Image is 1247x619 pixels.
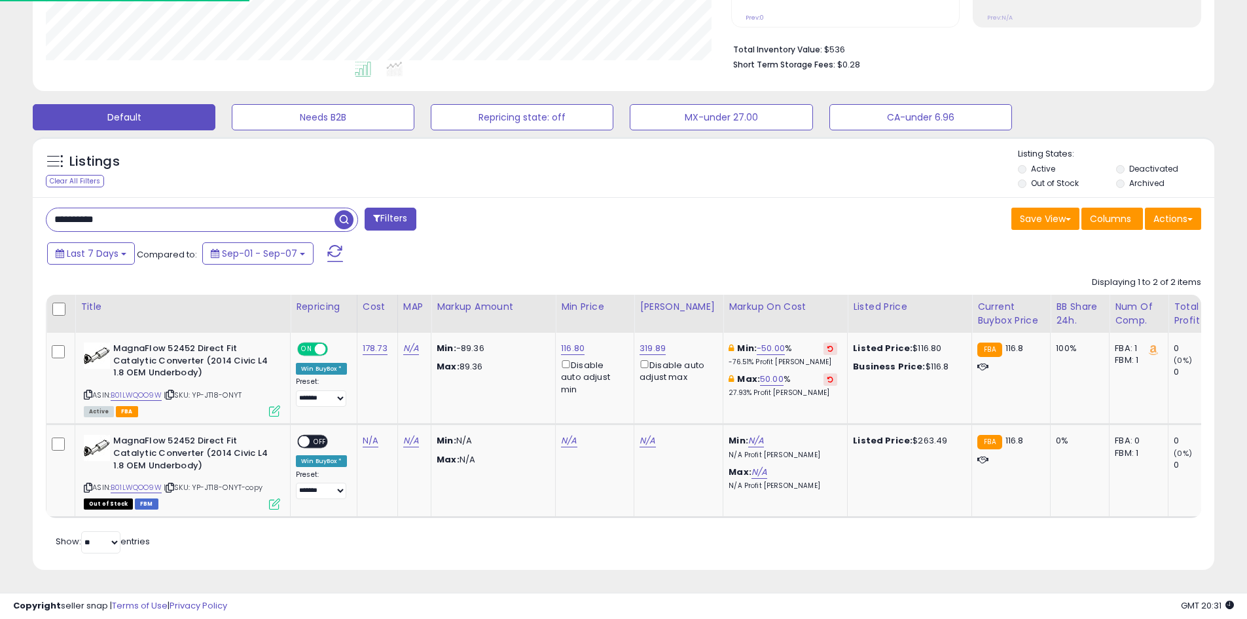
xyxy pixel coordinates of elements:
div: Preset: [296,470,347,500]
a: 319.89 [640,342,666,355]
p: 89.36 [437,361,545,373]
small: FBA [977,343,1002,357]
div: BB Share 24h. [1056,300,1104,328]
div: ASIN: [84,343,280,415]
label: Out of Stock [1031,178,1079,189]
span: Last 7 Days [67,247,118,260]
span: Columns [1090,212,1131,225]
label: Archived [1129,178,1165,189]
div: Min Price [561,300,628,314]
div: 0 [1174,366,1227,378]
strong: Min: [437,342,456,354]
b: Min: [729,434,748,447]
a: B01LWQOO9W [111,390,162,401]
button: Actions [1145,208,1201,230]
small: Prev: 0 [746,14,764,22]
strong: Max: [437,360,460,373]
label: Deactivated [1129,163,1178,174]
div: $116.8 [853,361,962,373]
small: Prev: N/A [987,14,1013,22]
div: Displaying 1 to 2 of 2 items [1092,276,1201,289]
small: (0%) [1174,448,1192,459]
button: Last 7 Days [47,242,135,265]
button: Repricing state: off [431,104,613,130]
b: Listed Price: [853,434,913,447]
a: 178.73 [363,342,388,355]
label: Active [1031,163,1055,174]
div: Markup on Cost [729,300,842,314]
a: N/A [751,466,767,479]
div: % [729,343,837,367]
div: Num of Comp. [1115,300,1163,328]
a: N/A [363,434,378,447]
b: Business Price: [853,360,925,373]
strong: Min: [437,434,456,447]
button: MX-under 27.00 [630,104,812,130]
a: Terms of Use [112,599,168,612]
span: ON [298,344,315,355]
button: Needs B2B [232,104,414,130]
li: $536 [733,41,1191,56]
div: Markup Amount [437,300,550,314]
div: Win BuyBox * [296,363,347,375]
div: Title [81,300,285,314]
span: 2025-09-15 20:31 GMT [1181,599,1234,612]
div: Listed Price [853,300,966,314]
span: Show: entries [56,535,150,548]
p: -89.36 [437,343,545,354]
a: B01LWQOO9W [111,482,162,493]
span: 116.8 [1005,342,1024,354]
div: Disable auto adjust min [561,358,624,396]
span: FBA [116,406,138,417]
div: FBA: 1 [1115,343,1158,354]
small: (0%) [1174,355,1192,366]
b: Max: [737,373,760,385]
b: MagnaFlow 52452 Direct Fit Catalytic Converter (2014 Civic L4 1.8 OEM Underbody) [113,435,272,475]
div: Cost [363,300,392,314]
b: Listed Price: [853,342,913,354]
div: Disable auto adjust max [640,358,713,383]
a: N/A [403,342,419,355]
a: N/A [403,434,419,447]
p: N/A [437,454,545,466]
div: ASIN: [84,435,280,508]
p: -76.51% Profit [PERSON_NAME] [729,358,837,367]
div: $263.49 [853,435,962,447]
div: 100% [1056,343,1099,354]
button: Columns [1081,208,1143,230]
div: % [729,373,837,398]
a: N/A [748,434,764,447]
div: Total Profit [1174,300,1221,328]
div: Current Buybox Price [977,300,1045,328]
button: CA-under 6.96 [829,104,1012,130]
p: N/A [437,435,545,447]
strong: Max: [437,453,460,466]
a: 50.00 [760,373,784,386]
button: Filters [365,208,416,231]
div: Win BuyBox * [296,455,347,467]
p: N/A Profit [PERSON_NAME] [729,451,837,460]
a: N/A [640,434,655,447]
span: FBM [135,498,158,510]
a: N/A [561,434,577,447]
th: The percentage added to the cost of goods (COGS) that forms the calculator for Min & Max prices. [723,295,848,333]
div: Clear All Filters [46,175,104,187]
img: 31Te7vu0tiL._SL40_.jpg [84,435,110,461]
span: All listings currently available for purchase on Amazon [84,406,114,417]
div: $116.80 [853,343,962,354]
div: 0% [1056,435,1099,447]
div: FBM: 1 [1115,354,1158,366]
span: OFF [310,436,331,447]
small: FBA [977,435,1002,449]
div: FBM: 1 [1115,447,1158,459]
span: Sep-01 - Sep-07 [222,247,297,260]
span: OFF [326,344,347,355]
div: Repricing [296,300,352,314]
p: Listing States: [1018,148,1214,160]
div: MAP [403,300,425,314]
b: MagnaFlow 52452 Direct Fit Catalytic Converter (2014 Civic L4 1.8 OEM Underbody) [113,343,272,383]
b: Total Inventory Value: [733,44,822,55]
div: 0 [1174,459,1227,471]
div: Preset: [296,377,347,407]
button: Default [33,104,215,130]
